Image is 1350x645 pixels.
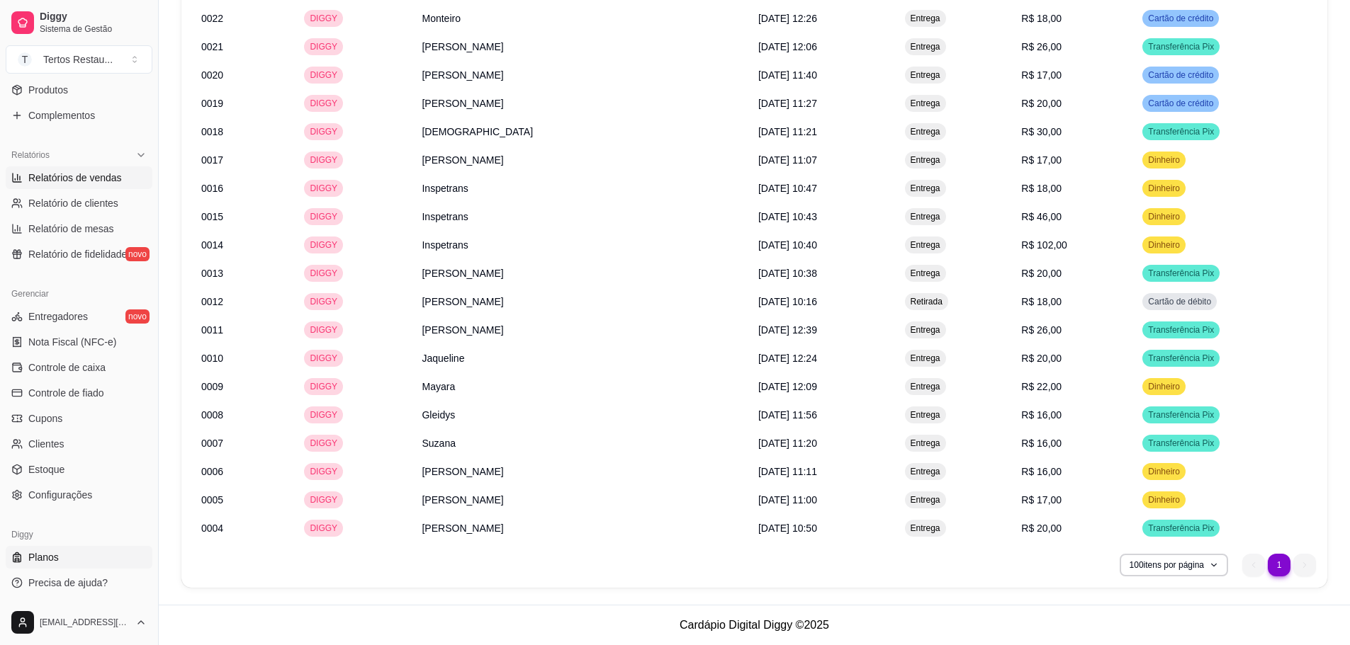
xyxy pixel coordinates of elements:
[1021,353,1062,364] span: R$ 20,00
[758,183,817,194] span: [DATE] 10:47
[413,174,749,202] td: Inspetrans
[1021,239,1067,251] span: R$ 102,00
[908,126,943,137] span: Entrega
[1021,183,1062,194] span: R$ 18,00
[1021,381,1062,392] span: R$ 22,00
[201,523,223,534] span: 0004
[11,149,50,161] span: Relatórios
[413,429,749,457] td: Suzana
[908,183,943,194] span: Entrega
[6,79,152,101] a: Produtos
[307,154,340,166] span: DIGGY
[1021,324,1062,336] span: R$ 26,00
[908,98,943,109] span: Entrega
[6,605,152,639] button: [EMAIL_ADDRESS][DOMAIN_NAME]
[6,484,152,506] a: Configurações
[1145,13,1216,24] span: Cartão de crédito
[1145,211,1183,222] span: Dinheiro
[1021,154,1062,166] span: R$ 17,00
[758,409,817,421] span: [DATE] 11:56
[413,287,749,316] td: [PERSON_NAME]
[1145,98,1216,109] span: Cartão de crédito
[413,33,749,61] td: [PERSON_NAME]
[307,126,340,137] span: DIGGY
[758,268,817,279] span: [DATE] 10:38
[6,6,152,40] a: DiggySistema de Gestão
[1145,268,1217,279] span: Transferência Pix
[6,217,152,240] a: Relatório de mesas
[201,409,223,421] span: 0008
[6,523,152,546] div: Diggy
[908,466,943,477] span: Entrega
[307,211,340,222] span: DIGGY
[1235,547,1323,583] nav: pagination navigation
[159,605,1350,645] footer: Cardápio Digital Diggy © 2025
[1145,41,1217,52] span: Transferência Pix
[1145,466,1183,477] span: Dinheiro
[307,268,340,279] span: DIGGY
[307,69,340,81] span: DIGGY
[758,466,817,477] span: [DATE] 11:11
[1145,494,1183,506] span: Dinheiro
[1145,523,1217,534] span: Transferência Pix
[908,69,943,81] span: Entrega
[307,353,340,364] span: DIGGY
[307,381,340,392] span: DIGGY
[307,523,340,534] span: DIGGY
[201,13,223,24] span: 0022
[28,386,104,400] span: Controle de fiado
[307,13,340,24] span: DIGGY
[758,41,817,52] span: [DATE] 12:06
[1145,409,1217,421] span: Transferência Pix
[28,462,64,476] span: Estoque
[908,409,943,421] span: Entrega
[1021,41,1062,52] span: R$ 26,00
[1021,409,1062,421] span: R$ 16,00
[201,126,223,137] span: 0018
[1145,324,1217,336] span: Transferência Pix
[908,381,943,392] span: Entrega
[1120,554,1228,576] button: 100itens por página
[1021,69,1062,81] span: R$ 17,00
[201,154,223,166] span: 0017
[758,438,817,449] span: [DATE] 11:20
[1145,296,1214,307] span: Cartão de débito
[413,514,749,542] td: [PERSON_NAME]
[28,171,122,185] span: Relatórios de vendas
[307,409,340,421] span: DIGGY
[413,401,749,429] td: Gleidys
[201,69,223,81] span: 0020
[307,98,340,109] span: DIGGY
[6,45,152,74] button: Select a team
[28,488,92,502] span: Configurações
[201,98,223,109] span: 0019
[6,433,152,455] a: Clientes
[908,296,945,307] span: Retirada
[1145,69,1216,81] span: Cartão de crédito
[1145,353,1217,364] span: Transferência Pix
[758,523,817,534] span: [DATE] 10:50
[6,356,152,379] a: Controle de caixa
[1145,239,1183,251] span: Dinheiro
[908,353,943,364] span: Entrega
[28,83,68,97] span: Produtos
[40,617,130,628] span: [EMAIL_ADDRESS][DOMAIN_NAME]
[413,89,749,118] td: [PERSON_NAME]
[1145,126,1217,137] span: Transferência Pix
[908,523,943,534] span: Entrega
[908,438,943,449] span: Entrega
[6,458,152,481] a: Estoque
[307,296,340,307] span: DIGGY
[413,146,749,174] td: [PERSON_NAME]
[1021,466,1062,477] span: R$ 16,00
[201,494,223,506] span: 0005
[28,335,116,349] span: Nota Fiscal (NFC-e)
[18,52,32,67] span: T
[1021,523,1062,534] span: R$ 20,00
[1145,381,1183,392] span: Dinheiro
[28,196,118,210] span: Relatório de clientes
[201,296,223,307] span: 0012
[1145,183,1183,194] span: Dinheiro
[758,296,817,307] span: [DATE] 10:16
[758,239,817,251] span: [DATE] 10:40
